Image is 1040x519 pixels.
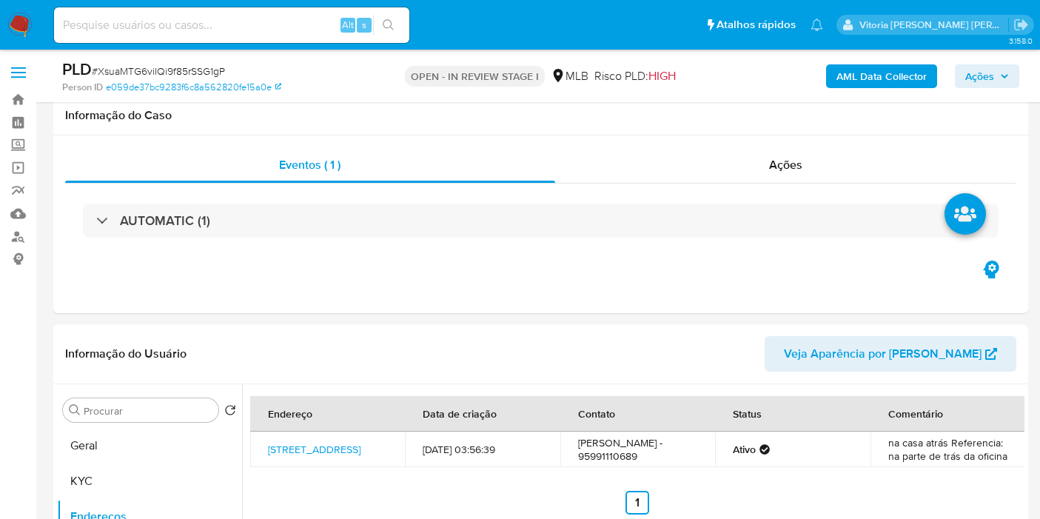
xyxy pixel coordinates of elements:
span: Veja Aparência por [PERSON_NAME] [784,336,982,372]
th: Contato [560,396,715,432]
p: OPEN - IN REVIEW STAGE I [405,66,545,87]
button: search-icon [373,15,403,36]
input: Pesquise usuários ou casos... [54,16,409,35]
b: PLD [62,57,92,81]
span: Eventos ( 1 ) [279,156,340,173]
h3: AUTOMATIC (1) [120,212,210,229]
nav: Paginación [250,491,1024,515]
b: Person ID [62,81,103,94]
a: Notificações [811,19,823,31]
button: Ações [955,64,1019,88]
th: Data de criação [405,396,560,432]
h1: Informação do Usuário [65,346,187,361]
td: [DATE] 03:56:39 [405,432,560,467]
b: AML Data Collector [836,64,927,88]
button: Procurar [69,404,81,416]
span: Atalhos rápidos [717,17,796,33]
button: Geral [57,428,242,463]
span: Alt [342,18,354,32]
span: # XsuaMTG6viIQi9f85rSSG1gP [92,64,225,78]
div: AUTOMATIC (1) [83,204,999,238]
h1: Informação do Caso [65,108,1016,123]
strong: Ativo [733,443,756,456]
a: Ir a la página 1 [625,491,649,515]
span: s [362,18,366,32]
a: e059de37bc9283f6c8a562820fe15a0e [106,81,281,94]
button: AML Data Collector [826,64,937,88]
input: Procurar [84,404,212,418]
button: Retornar ao pedido padrão [224,404,236,421]
th: Status [715,396,870,432]
p: vitoria.caldeira@mercadolivre.com [859,18,1009,32]
th: Comentário [870,396,1025,432]
span: Ações [965,64,994,88]
a: Sair [1013,17,1029,33]
span: HIGH [648,67,676,84]
button: Veja Aparência por [PERSON_NAME] [765,336,1016,372]
td: [PERSON_NAME] - 95991110689 [560,432,715,467]
th: Endereço [250,396,405,432]
td: na casa atrás Referencia: na parte de trás da oficina [870,432,1025,467]
div: MLB [551,68,588,84]
span: Risco PLD: [594,68,676,84]
span: Ações [769,156,802,173]
a: [STREET_ADDRESS] [268,442,360,457]
button: KYC [57,463,242,499]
